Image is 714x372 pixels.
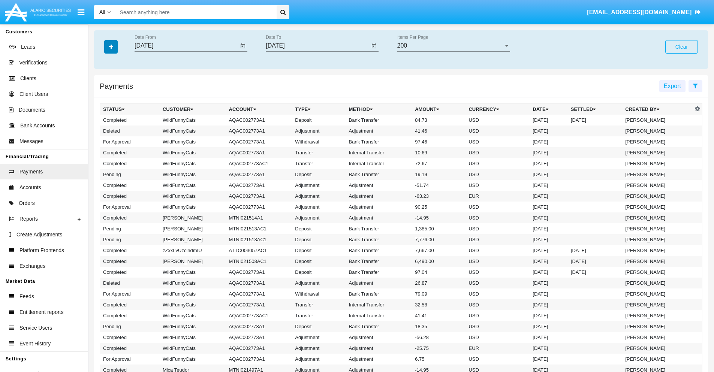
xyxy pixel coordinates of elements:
td: Bank Transfer [346,321,412,332]
th: Created By [622,104,693,115]
td: AQAC002773A1 [226,278,292,288]
td: [PERSON_NAME] [160,212,226,223]
td: Completed [100,343,160,354]
td: WildFunnyCats [160,115,226,125]
td: WildFunnyCats [160,125,226,136]
a: All [94,8,116,16]
td: Adjustment [292,343,346,354]
span: Messages [19,137,43,145]
td: [DATE] [530,256,568,267]
td: [PERSON_NAME] [622,212,693,223]
td: EUR [466,343,530,354]
th: Currency [466,104,530,115]
td: Deposit [292,321,346,332]
td: AQAC002773A1 [226,343,292,354]
th: Method [346,104,412,115]
td: Completed [100,158,160,169]
span: Service Users [19,324,52,332]
td: AQAC002773A1 [226,299,292,310]
td: AQAC002773A1 [226,321,292,332]
td: AQAC002773A1 [226,180,292,191]
td: Adjustment [292,191,346,202]
td: [DATE] [530,288,568,299]
td: Adjustment [292,354,346,365]
td: USD [466,267,530,278]
td: USD [466,169,530,180]
td: [PERSON_NAME] [622,288,693,299]
th: Amount [412,104,466,115]
td: Deleted [100,125,160,136]
td: 18.35 [412,321,466,332]
td: Deposit [292,223,346,234]
td: WildFunnyCats [160,343,226,354]
td: [PERSON_NAME] [622,310,693,321]
td: [PERSON_NAME] [160,256,226,267]
td: Pending [100,169,160,180]
td: 6,490.00 [412,256,466,267]
td: USD [466,234,530,245]
td: Pending [100,234,160,245]
td: 84.73 [412,115,466,125]
button: Open calendar [238,42,247,51]
td: WildFunnyCats [160,278,226,288]
td: Adjustment [292,202,346,212]
td: Adjustment [346,125,412,136]
td: AQAC002773A1 [226,267,292,278]
td: USD [466,245,530,256]
td: USD [466,158,530,169]
td: [DATE] [568,267,622,278]
td: 97.04 [412,267,466,278]
td: Adjustment [346,202,412,212]
td: [DATE] [530,158,568,169]
td: AQAC002773A1 [226,354,292,365]
span: Leads [21,43,35,51]
td: Completed [100,310,160,321]
td: Adjustment [292,212,346,223]
td: [PERSON_NAME] [622,136,693,147]
span: Bank Accounts [20,122,55,130]
td: WildFunnyCats [160,191,226,202]
td: 41.41 [412,310,466,321]
td: [PERSON_NAME] [622,332,693,343]
td: WildFunnyCats [160,299,226,310]
span: Export [664,83,681,89]
th: Type [292,104,346,115]
th: Settled [568,104,622,115]
td: -56.28 [412,332,466,343]
td: USD [466,202,530,212]
td: Completed [100,115,160,125]
td: Bank Transfer [346,223,412,234]
td: AQAC002773AC1 [226,158,292,169]
td: WildFunnyCats [160,321,226,332]
td: MTNI021513AC1 [226,234,292,245]
td: [DATE] [530,125,568,136]
td: [PERSON_NAME] [622,147,693,158]
td: USD [466,321,530,332]
td: [DATE] [530,354,568,365]
td: AQAC002773A1 [226,115,292,125]
td: USD [466,288,530,299]
td: Deleted [100,278,160,288]
td: Adjustment [346,354,412,365]
td: Bank Transfer [346,245,412,256]
td: WildFunnyCats [160,332,226,343]
td: [DATE] [530,147,568,158]
td: USD [466,310,530,321]
td: AQAC002773A1 [226,332,292,343]
td: AQAC002773A1 [226,125,292,136]
td: Bank Transfer [346,256,412,267]
td: Bank Transfer [346,234,412,245]
td: [PERSON_NAME] [622,223,693,234]
td: Completed [100,212,160,223]
td: Adjustment [346,180,412,191]
th: Status [100,104,160,115]
td: USD [466,115,530,125]
td: [PERSON_NAME] [622,158,693,169]
td: For Approval [100,354,160,365]
span: Reports [19,215,38,223]
td: Adjustment [346,332,412,343]
span: Orders [19,199,35,207]
td: WildFunnyCats [160,354,226,365]
td: Adjustment [292,278,346,288]
td: [PERSON_NAME] [622,202,693,212]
